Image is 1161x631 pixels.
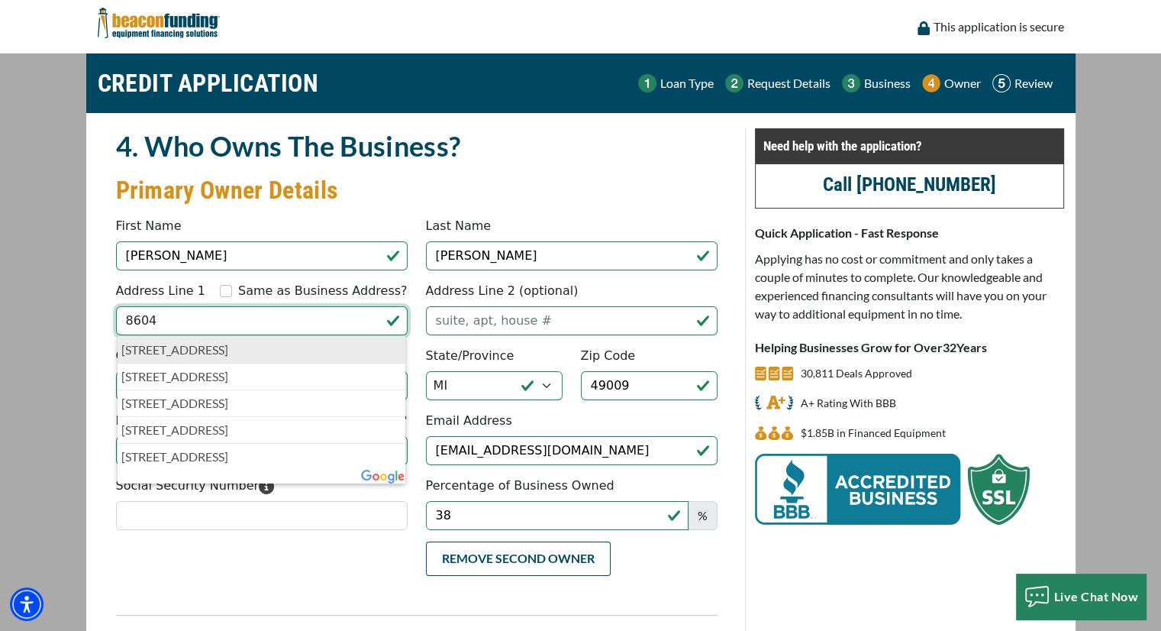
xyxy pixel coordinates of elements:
[763,137,1056,155] p: Need help with the application?
[426,347,514,365] label: State/Province
[238,282,408,300] label: Same as Business Address?
[864,74,911,92] p: Business
[426,282,579,300] label: Address Line 2 (optional)
[918,21,930,35] img: lock icon to convery security
[116,217,182,235] label: First Name
[801,364,912,383] p: 30,811 Deals Approved
[922,74,940,92] img: Step 4
[992,74,1011,92] img: Step 5
[98,61,319,105] h1: CREDIT APPLICATION
[934,18,1064,36] p: This application is secure
[116,347,140,365] label: City
[121,421,402,439] p: [STREET_ADDRESS]
[121,394,402,413] p: [STREET_ADDRESS]
[426,412,512,430] label: Email Address
[747,74,830,92] p: Request Details
[755,250,1064,323] p: Applying has no cost or commitment and only takes a couple of minutes to complete. Our knowledgea...
[725,74,743,92] img: Step 2
[10,587,44,621] div: Accessibility Menu
[426,477,614,495] label: Percentage of Business Owned
[116,477,275,495] label: Social Security Number
[1016,574,1146,620] button: Live Chat Now
[426,542,611,576] button: Remove Second Owner
[944,74,981,92] p: Owner
[116,412,207,430] label: Phone Number
[1054,589,1139,603] span: Live Chat Now
[360,470,405,484] img: Powered by Google
[755,338,1064,357] p: Helping Businesses Grow for Over Years
[638,74,656,92] img: Step 1
[259,479,274,494] svg: Please enter your Social Security Number. We use this information to identify you and process you...
[1014,74,1053,92] p: Review
[755,224,1064,242] p: Quick Application - Fast Response
[121,341,402,359] p: [STREET_ADDRESS]
[426,306,718,335] input: suite, apt, house #
[755,454,1030,525] img: BBB Acredited Business and SSL Protection
[116,282,205,300] label: Address Line 1
[426,217,492,235] label: Last Name
[842,74,860,92] img: Step 3
[116,128,718,163] h2: 4. Who Owns The Business?
[801,424,946,442] p: $1,846,552,989 in Financed Equipment
[943,340,956,354] span: 32
[801,394,896,413] p: A+ Rating With BBB
[823,173,996,196] a: call (847) 897-2486
[581,347,636,365] label: Zip Code
[121,448,402,466] p: [STREET_ADDRESS]
[688,501,718,530] span: %
[660,74,714,92] p: Loan Type
[121,367,402,386] p: [STREET_ADDRESS]
[116,175,718,205] h3: Primary Owner Details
